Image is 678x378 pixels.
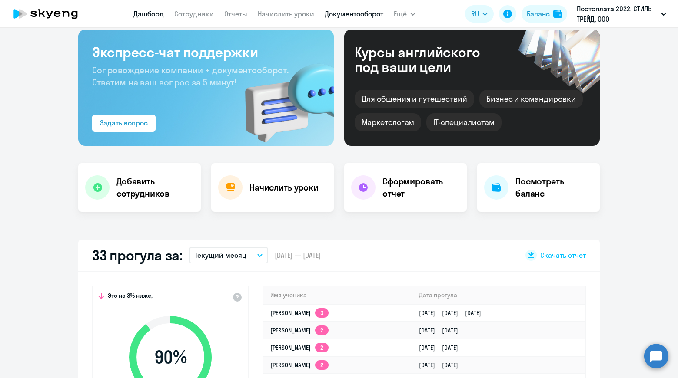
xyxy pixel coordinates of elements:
[92,115,156,132] button: Задать вопрос
[92,43,320,61] h3: Экспресс-чат поддержки
[116,175,194,200] h4: Добавить сотрудников
[195,250,246,260] p: Текущий месяц
[92,65,289,88] span: Сопровождение компании + документооборот. Ответим на ваш вопрос за 5 минут!
[419,309,488,317] a: [DATE][DATE][DATE]
[572,3,671,24] button: Постоплата 2022, СТИЛЬ ТРЕЙД, ООО
[315,343,329,352] app-skyeng-badge: 2
[270,326,329,334] a: [PERSON_NAME]2
[522,5,567,23] button: Балансbalance
[419,344,465,352] a: [DATE][DATE]
[92,247,183,264] h2: 33 прогула за:
[394,5,415,23] button: Ещё
[108,292,153,302] span: Это на 3% ниже,
[120,347,220,368] span: 90 %
[471,9,479,19] span: RU
[189,247,268,263] button: Текущий месяц
[174,10,214,18] a: Сотрудники
[270,309,329,317] a: [PERSON_NAME]3
[325,10,383,18] a: Документооборот
[100,118,148,128] div: Задать вопрос
[270,344,329,352] a: [PERSON_NAME]2
[224,10,247,18] a: Отчеты
[479,90,583,108] div: Бизнес и командировки
[553,10,562,18] img: balance
[249,181,319,194] h4: Начислить уроки
[382,175,460,200] h4: Сформировать отчет
[419,361,465,369] a: [DATE][DATE]
[233,48,334,146] img: bg-img
[315,308,329,318] app-skyeng-badge: 3
[355,90,474,108] div: Для общения и путешествий
[315,360,329,370] app-skyeng-badge: 2
[133,10,164,18] a: Дашборд
[527,9,550,19] div: Баланс
[412,286,585,304] th: Дата прогула
[419,326,465,334] a: [DATE][DATE]
[355,113,421,131] div: Маркетологам
[263,286,412,304] th: Имя ученика
[515,175,593,200] h4: Посмотреть баланс
[577,3,658,24] p: Постоплата 2022, СТИЛЬ ТРЕЙД, ООО
[315,325,329,335] app-skyeng-badge: 2
[426,113,501,131] div: IT-специалистам
[540,250,586,260] span: Скачать отчет
[394,9,407,19] span: Ещё
[275,250,321,260] span: [DATE] — [DATE]
[465,5,494,23] button: RU
[258,10,314,18] a: Начислить уроки
[355,45,503,74] div: Курсы английского под ваши цели
[270,361,329,369] a: [PERSON_NAME]2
